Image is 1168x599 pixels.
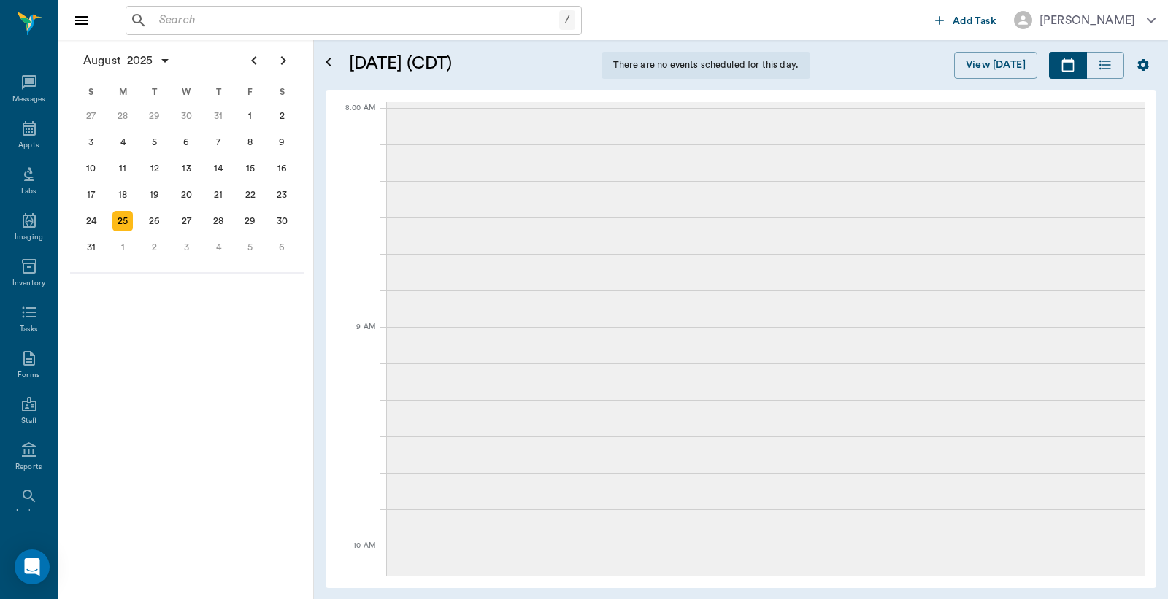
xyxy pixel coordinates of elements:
div: There are no events scheduled for this day. [602,52,810,79]
div: Today, Monday, August 25, 2025 [112,211,133,231]
div: Monday, July 28, 2025 [112,106,133,126]
span: 2025 [124,50,156,71]
div: Saturday, August 30, 2025 [272,211,292,231]
div: Monday, September 1, 2025 [112,237,133,258]
div: Tuesday, September 2, 2025 [145,237,165,258]
button: [PERSON_NAME] [1002,7,1167,34]
div: Tasks [20,324,38,335]
div: W [171,81,203,103]
button: Close drawer [67,6,96,35]
div: Friday, August 22, 2025 [240,185,261,205]
div: 10 AM [337,538,375,575]
div: Tuesday, July 29, 2025 [145,106,165,126]
div: S [75,81,107,103]
div: Lookup [16,508,42,519]
div: Messages [12,94,46,105]
div: / [559,10,575,30]
div: Wednesday, August 6, 2025 [177,132,197,152]
div: Sunday, August 31, 2025 [81,237,101,258]
div: Inventory [12,278,45,289]
button: Open calendar [320,34,337,90]
div: Tuesday, August 19, 2025 [145,185,165,205]
div: M [107,81,139,103]
div: Saturday, August 9, 2025 [272,132,292,152]
div: Saturday, September 6, 2025 [272,237,292,258]
div: Thursday, August 21, 2025 [208,185,228,205]
div: Thursday, September 4, 2025 [208,237,228,258]
div: Sunday, August 24, 2025 [81,211,101,231]
span: August [80,50,124,71]
div: Friday, August 1, 2025 [240,106,261,126]
div: Saturday, August 16, 2025 [272,158,292,179]
div: Appts [18,140,39,151]
div: Sunday, August 17, 2025 [81,185,101,205]
div: Thursday, August 14, 2025 [208,158,228,179]
div: Monday, August 4, 2025 [112,132,133,152]
div: Friday, August 8, 2025 [240,132,261,152]
input: Search [153,10,559,31]
div: Sunday, August 3, 2025 [81,132,101,152]
div: Tuesday, August 5, 2025 [145,132,165,152]
div: Labs [21,186,36,197]
button: Add Task [929,7,1002,34]
div: [PERSON_NAME] [1040,12,1135,29]
div: Wednesday, July 30, 2025 [177,106,197,126]
div: Saturday, August 23, 2025 [272,185,292,205]
div: F [234,81,266,103]
div: Wednesday, August 27, 2025 [177,211,197,231]
div: Reports [15,462,42,473]
div: Imaging [15,232,43,243]
div: Tuesday, August 26, 2025 [145,211,165,231]
div: S [266,81,298,103]
div: Friday, August 29, 2025 [240,211,261,231]
div: Sunday, July 27, 2025 [81,106,101,126]
div: Monday, August 18, 2025 [112,185,133,205]
div: T [202,81,234,103]
div: Forms [18,370,39,381]
button: View [DATE] [954,52,1037,79]
div: Friday, August 15, 2025 [240,158,261,179]
h5: [DATE] (CDT) [349,52,590,75]
button: Next page [269,46,298,75]
div: Wednesday, August 13, 2025 [177,158,197,179]
div: Saturday, August 2, 2025 [272,106,292,126]
div: Staff [21,416,36,427]
div: 8:00 AM [337,101,375,137]
div: Wednesday, August 20, 2025 [177,185,197,205]
button: Previous page [239,46,269,75]
div: Sunday, August 10, 2025 [81,158,101,179]
div: T [139,81,171,103]
div: Thursday, August 28, 2025 [208,211,228,231]
div: Open Intercom Messenger [15,549,50,584]
div: Wednesday, September 3, 2025 [177,237,197,258]
div: Thursday, August 7, 2025 [208,132,228,152]
div: Monday, August 11, 2025 [112,158,133,179]
div: Thursday, July 31, 2025 [208,106,228,126]
button: August2025 [76,46,178,75]
div: 9 AM [337,320,375,356]
div: Friday, September 5, 2025 [240,237,261,258]
div: Tuesday, August 12, 2025 [145,158,165,179]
